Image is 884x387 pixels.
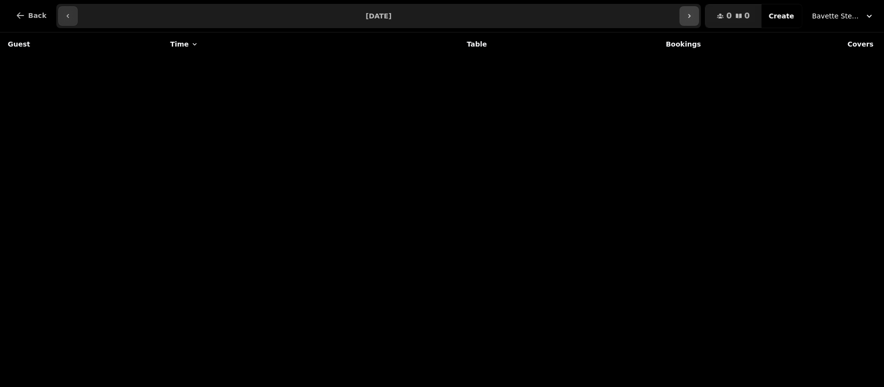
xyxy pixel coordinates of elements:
button: Time [170,39,198,49]
span: 0 [726,12,732,20]
span: Bavette Steakhouse - [PERSON_NAME] [812,11,861,21]
button: Back [8,4,54,27]
th: Bookings [493,32,707,56]
th: Covers [707,32,880,56]
button: Bavette Steakhouse - [PERSON_NAME] [806,7,880,25]
span: Back [28,12,47,19]
span: Create [769,13,794,19]
th: Table [348,32,493,56]
button: Create [761,4,802,28]
span: 0 [745,12,750,20]
span: Time [170,39,188,49]
button: 00 [705,4,761,28]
